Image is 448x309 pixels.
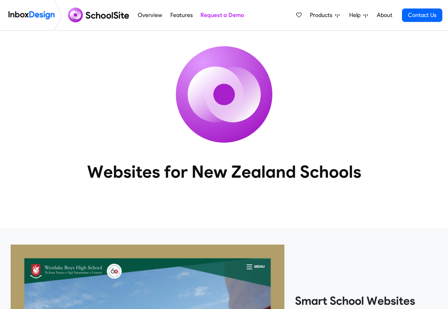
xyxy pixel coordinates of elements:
[160,31,288,158] img: icon_schoolsite.svg
[65,7,134,24] img: schoolsite logo
[198,8,246,22] a: Request a Demo
[168,8,194,22] a: Features
[310,11,335,19] span: Products
[307,8,342,22] a: Products
[136,8,164,22] a: Overview
[295,294,437,308] heading: Smart School Websites
[56,161,392,182] heading: Websites for New Zealand Schools
[346,8,371,22] a: Help
[375,8,394,22] a: About
[349,11,363,19] span: Help
[402,8,442,22] a: Contact Us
